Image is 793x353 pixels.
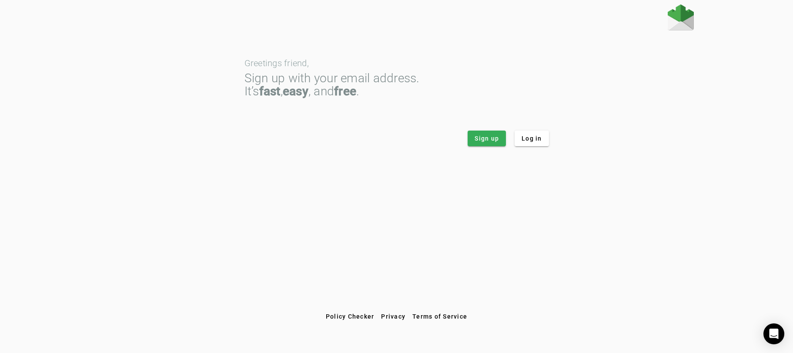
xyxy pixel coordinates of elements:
[522,134,542,143] span: Log in
[322,309,378,324] button: Policy Checker
[409,309,471,324] button: Terms of Service
[763,323,784,344] div: Open Intercom Messenger
[244,72,549,98] div: Sign up with your email address. It’s , , and .
[283,84,308,98] strong: easy
[378,309,409,324] button: Privacy
[259,84,281,98] strong: fast
[244,59,549,67] div: Greetings friend,
[668,4,694,30] img: Fraudmarc Logo
[326,313,375,320] span: Policy Checker
[515,131,549,146] button: Log in
[334,84,356,98] strong: free
[468,131,506,146] button: Sign up
[412,313,467,320] span: Terms of Service
[475,134,499,143] span: Sign up
[381,313,405,320] span: Privacy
